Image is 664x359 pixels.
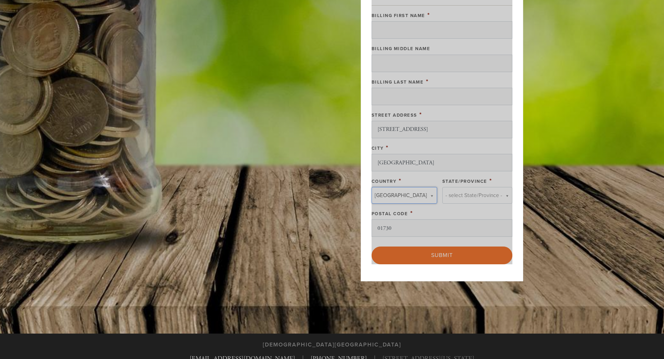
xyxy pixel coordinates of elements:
[263,342,401,348] h3: [DEMOGRAPHIC_DATA][GEOGRAPHIC_DATA]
